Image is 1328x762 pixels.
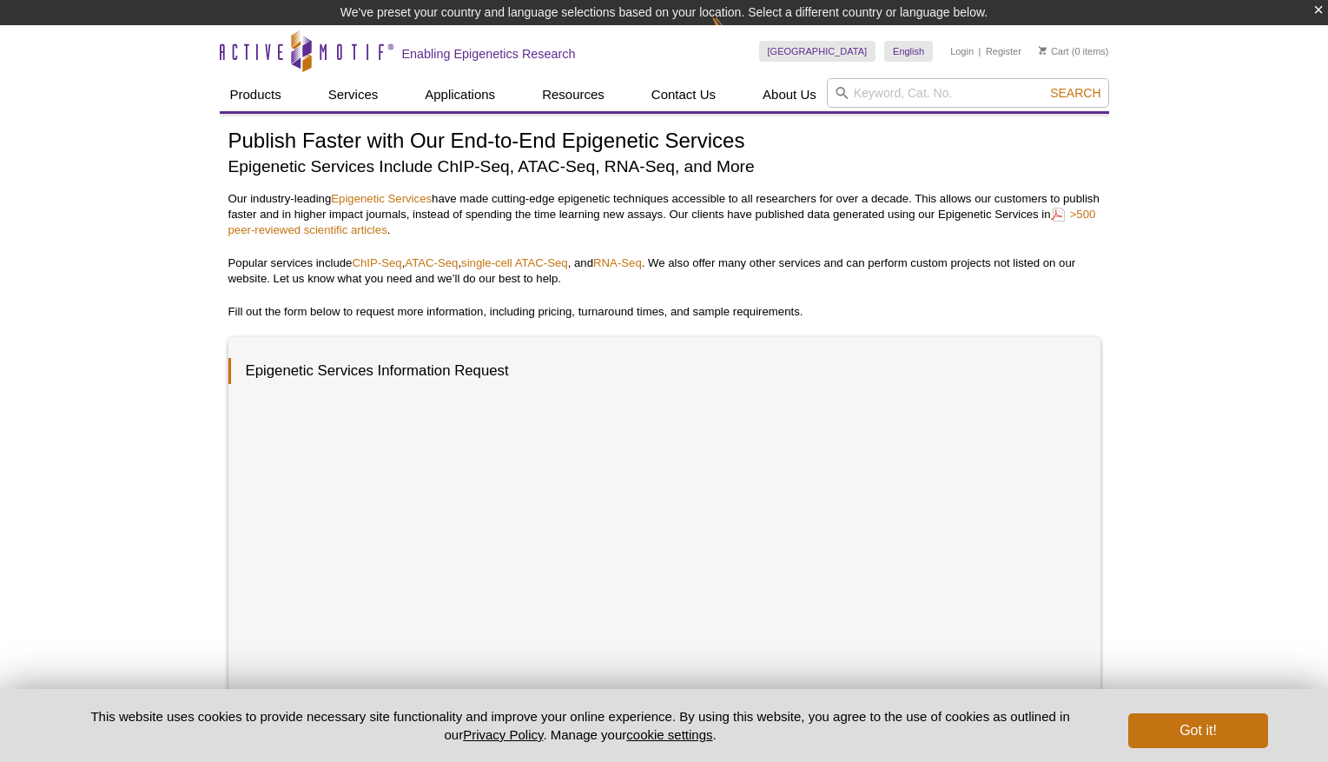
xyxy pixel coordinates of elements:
[61,707,1100,744] p: This website uses cookies to provide necessary site functionality and improve your online experie...
[950,45,974,57] a: Login
[228,206,1096,238] a: >500 peer-reviewed scientific articles
[228,304,1100,320] p: Fill out the form below to request more information, including pricing, turnaround times, and sam...
[461,256,568,269] a: single-cell ATAC-Seq
[884,41,933,62] a: English
[331,192,432,205] a: Epigenetic Services
[402,46,576,62] h2: Enabling Epigenetics Research
[1039,45,1069,57] a: Cart
[752,78,827,111] a: About Us
[979,41,981,62] li: |
[626,727,712,742] button: cookie settings
[711,13,757,54] img: Change Here
[759,41,876,62] a: [GEOGRAPHIC_DATA]
[986,45,1021,57] a: Register
[1039,41,1109,62] li: (0 items)
[1039,46,1047,55] img: Your Cart
[318,78,389,111] a: Services
[1128,713,1267,748] button: Got it!
[532,78,615,111] a: Resources
[228,255,1100,287] p: Popular services include , , , and . We also offer many other services and can perform custom pro...
[463,727,543,742] a: Privacy Policy
[641,78,726,111] a: Contact Us
[220,78,292,111] a: Products
[228,155,1100,178] h2: Epigenetic Services Include ChIP-Seq, ATAC-Seq, RNA-Seq, and More
[228,191,1100,238] p: Our industry-leading have made cutting-edge epigenetic techniques accessible to all researchers f...
[405,256,458,269] a: ATAC-Seq
[1045,85,1106,101] button: Search
[228,129,1100,155] h1: Publish Faster with Our End-to-End Epigenetic Services
[228,358,1083,384] h3: Epigenetic Services Information Request
[593,256,642,269] a: RNA-Seq
[414,78,505,111] a: Applications
[1050,86,1100,100] span: Search
[827,78,1109,108] input: Keyword, Cat. No.
[352,256,401,269] a: ChIP-Seq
